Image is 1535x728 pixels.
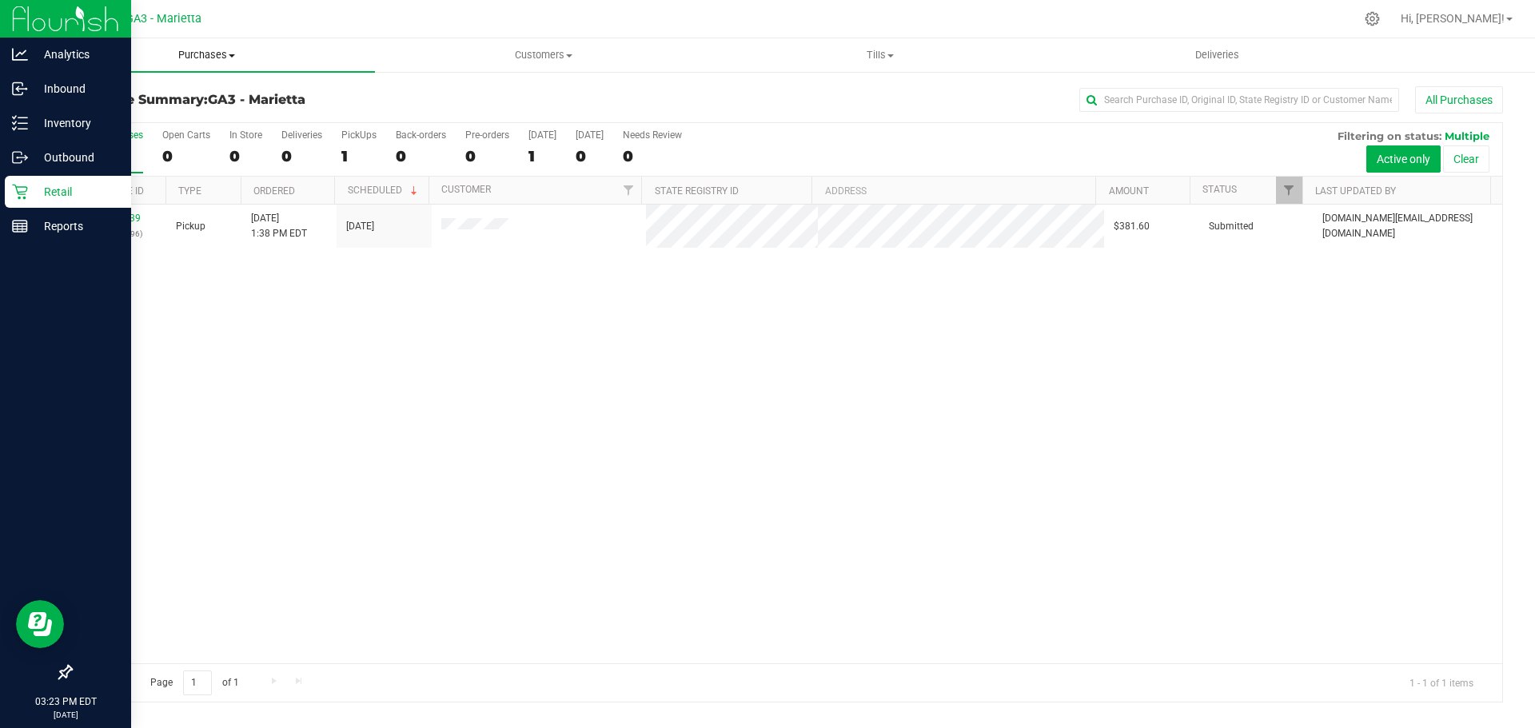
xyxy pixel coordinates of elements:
span: Submitted [1209,219,1254,234]
span: Pickup [176,219,205,234]
a: Amount [1109,185,1149,197]
span: [DOMAIN_NAME][EMAIL_ADDRESS][DOMAIN_NAME] [1322,211,1493,241]
a: Filter [1276,177,1302,204]
inline-svg: Analytics [12,46,28,62]
a: Tills [712,38,1048,72]
span: [DATE] 1:38 PM EDT [251,211,307,241]
span: [DATE] [346,219,374,234]
div: 1 [341,147,377,165]
div: Open Carts [162,129,210,141]
span: Page of 1 [137,670,252,695]
th: Address [811,177,1095,205]
div: In Store [229,129,262,141]
div: 0 [281,147,322,165]
input: 1 [183,670,212,695]
div: [DATE] [576,129,604,141]
p: Inventory [28,113,124,133]
inline-svg: Outbound [12,149,28,165]
p: Analytics [28,45,124,64]
div: 0 [229,147,262,165]
span: $381.60 [1114,219,1150,234]
div: Deliveries [281,129,322,141]
span: Hi, [PERSON_NAME]! [1401,12,1505,25]
div: PickUps [341,129,377,141]
a: Customer [441,184,491,195]
p: Retail [28,182,124,201]
inline-svg: Reports [12,218,28,234]
div: 1 [528,147,556,165]
a: Filter [615,177,641,204]
span: Purchases [38,48,375,62]
a: Purchases [38,38,375,72]
div: Manage settings [1362,11,1382,26]
div: Back-orders [396,129,446,141]
span: Multiple [1445,129,1489,142]
div: Pre-orders [465,129,509,141]
a: Status [1202,184,1237,195]
inline-svg: Retail [12,184,28,200]
span: 1 - 1 of 1 items [1397,670,1486,694]
div: 0 [162,147,210,165]
span: Deliveries [1174,48,1261,62]
a: Scheduled [348,185,421,196]
button: Clear [1443,145,1489,173]
span: GA3 - Marietta [126,12,201,26]
div: [DATE] [528,129,556,141]
a: Deliveries [1049,38,1385,72]
inline-svg: Inbound [12,81,28,97]
a: Customers [375,38,712,72]
span: Filtering on status: [1338,129,1441,142]
span: Tills [712,48,1047,62]
h3: Purchase Summary: [70,93,548,107]
p: Inbound [28,79,124,98]
p: [DATE] [7,709,124,721]
div: 0 [623,147,682,165]
p: Reports [28,217,124,236]
button: Active only [1366,145,1441,173]
button: All Purchases [1415,86,1503,113]
iframe: Resource center [16,600,64,648]
div: 0 [465,147,509,165]
div: 0 [396,147,446,165]
a: State Registry ID [655,185,739,197]
div: 0 [576,147,604,165]
div: Needs Review [623,129,682,141]
a: Type [178,185,201,197]
p: Outbound [28,148,124,167]
input: Search Purchase ID, Original ID, State Registry ID or Customer Name... [1079,88,1399,112]
span: Customers [376,48,711,62]
span: GA3 - Marietta [208,92,305,107]
a: Ordered [253,185,295,197]
p: 03:23 PM EDT [7,694,124,709]
a: Last Updated By [1315,185,1396,197]
inline-svg: Inventory [12,115,28,131]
